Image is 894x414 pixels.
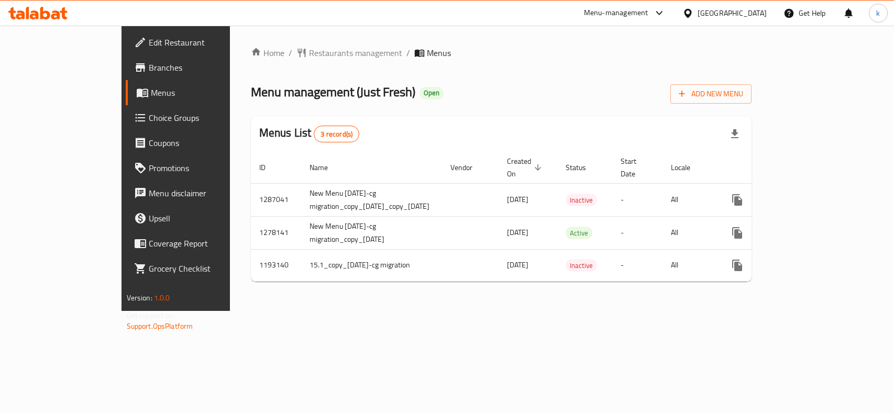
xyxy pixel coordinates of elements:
td: 1278141 [251,216,301,249]
span: Menus [427,47,451,59]
a: Choice Groups [126,105,271,130]
td: All [663,249,716,281]
a: Coupons [126,130,271,155]
span: [DATE] [507,193,528,206]
td: New Menu [DATE]-cg migration_copy_[DATE] [301,216,442,249]
td: All [663,183,716,216]
a: Restaurants management [296,47,402,59]
span: Name [310,161,341,174]
span: Coverage Report [149,237,262,250]
span: Grocery Checklist [149,262,262,275]
div: Export file [722,121,747,147]
button: more [725,187,750,212]
div: Menu-management [584,7,648,19]
span: Edit Restaurant [149,36,262,49]
span: Created On [507,155,545,180]
span: Version: [127,291,152,305]
span: Inactive [566,194,597,206]
span: Upsell [149,212,262,225]
button: Change Status [750,253,775,278]
td: - [612,216,663,249]
span: Choice Groups [149,111,262,124]
span: k [876,7,880,19]
span: Status [566,161,600,174]
span: [DATE] [507,226,528,239]
span: Vendor [450,161,486,174]
button: more [725,253,750,278]
button: Add New Menu [670,84,752,104]
td: 1193140 [251,249,301,281]
span: Restaurants management [309,47,402,59]
a: Promotions [126,155,271,181]
td: All [663,216,716,249]
nav: breadcrumb [251,47,752,59]
span: Open [420,88,444,97]
span: Locale [671,161,704,174]
a: Branches [126,55,271,80]
div: Open [420,87,444,99]
th: Actions [716,152,834,184]
a: Support.OpsPlatform [127,319,193,333]
span: 3 record(s) [314,129,359,139]
a: Upsell [126,206,271,231]
button: more [725,220,750,245]
li: / [406,47,410,59]
div: Total records count [314,126,359,142]
span: Active [566,227,592,239]
a: Menus [126,80,271,105]
span: Branches [149,61,262,74]
span: Promotions [149,162,262,174]
span: Inactive [566,260,597,272]
td: 15.1_copy_[DATE]-cg migration [301,249,442,281]
a: Menu disclaimer [126,181,271,206]
a: Grocery Checklist [126,256,271,281]
span: Start Date [621,155,650,180]
span: Menu disclaimer [149,187,262,199]
span: Get support on: [127,309,175,322]
span: ID [259,161,279,174]
button: Change Status [750,187,775,212]
span: [DATE] [507,258,528,272]
span: Menus [151,86,262,99]
div: [GEOGRAPHIC_DATA] [698,7,767,19]
div: Inactive [566,259,597,272]
td: New Menu [DATE]-cg migration_copy_[DATE]_copy_[DATE] [301,183,442,216]
span: Menu management ( Just Fresh ) [251,80,415,104]
a: Edit Restaurant [126,30,271,55]
li: / [289,47,292,59]
h2: Menus List [259,125,359,142]
a: Coverage Report [126,231,271,256]
span: Add New Menu [679,87,743,100]
table: enhanced table [251,152,834,282]
span: 1.0.0 [154,291,170,305]
button: Change Status [750,220,775,245]
td: 1287041 [251,183,301,216]
span: Coupons [149,137,262,149]
td: - [612,183,663,216]
td: - [612,249,663,281]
